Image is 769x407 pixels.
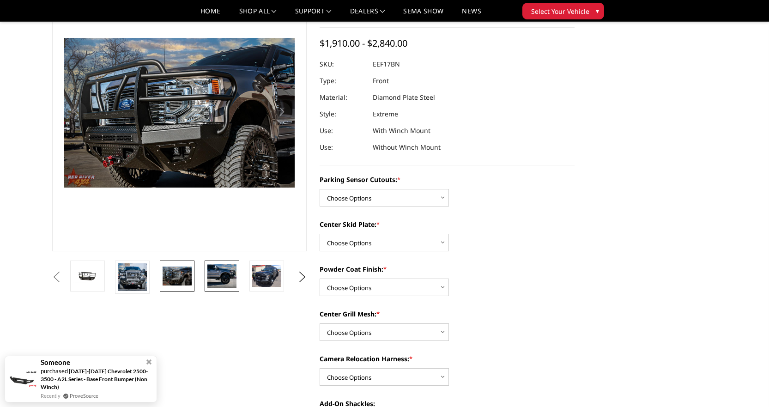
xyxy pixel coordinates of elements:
[320,89,366,106] dt: Material:
[41,367,68,375] span: purchased
[373,56,400,73] dd: EEF17BN
[320,219,575,229] label: Center Skid Plate:
[320,106,366,122] dt: Style:
[320,309,575,319] label: Center Grill Mesh:
[239,8,277,21] a: shop all
[295,8,332,21] a: Support
[373,106,398,122] dd: Extreme
[70,392,98,400] a: ProveSource
[350,8,385,21] a: Dealers
[373,139,441,156] dd: Without Winch Mount
[320,122,366,139] dt: Use:
[373,89,435,106] dd: Diamond Plate Steel
[320,73,366,89] dt: Type:
[73,269,102,283] img: 2017-2022 Ford F250-350 - T2 Series - Extreme Front Bumper (receiver or winch)
[41,392,61,400] span: Recently
[373,73,389,89] dd: Front
[163,267,192,286] img: 2017-2022 Ford F250-350 - T2 Series - Extreme Front Bumper (receiver or winch)
[373,122,430,139] dd: With Winch Mount
[320,175,575,184] label: Parking Sensor Cutouts:
[596,6,599,16] span: ▾
[320,14,360,22] a: Write a Review
[200,8,220,21] a: Home
[522,3,604,19] button: Select Your Vehicle
[320,264,575,274] label: Powder Coat Finish:
[320,56,366,73] dt: SKU:
[320,37,407,49] span: $1,910.00 - $2,840.00
[207,264,236,288] img: 2017-2022 Ford F250-350 - T2 Series - Extreme Front Bumper (receiver or winch)
[462,8,481,21] a: News
[295,270,309,284] button: Next
[723,363,769,407] iframe: Chat Widget
[41,358,70,366] span: Someone
[118,263,147,291] img: 2017-2022 Ford F250-350 - T2 Series - Extreme Front Bumper (receiver or winch)
[320,354,575,364] label: Camera Relocation Harness:
[7,371,37,388] img: provesource social proof notification image
[252,265,281,287] img: 2017-2022 Ford F250-350 - T2 Series - Extreme Front Bumper (receiver or winch)
[320,139,366,156] dt: Use:
[531,6,589,16] span: Select Your Vehicle
[41,368,148,390] a: [DATE]-[DATE] Chevrolet 2500-3500 - A2L Series - Base Front Bumper (Non Winch)
[50,270,64,284] button: Previous
[403,8,443,21] a: SEMA Show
